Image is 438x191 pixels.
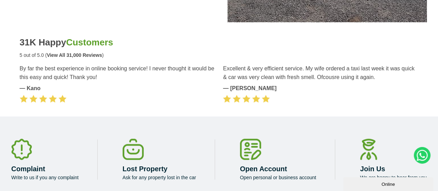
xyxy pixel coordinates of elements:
p: Open personal or business account [240,175,316,180]
p: We are happy to hear from you [360,175,427,180]
p: 5 out of 5.0 ( ) [20,51,419,59]
span: Customers [66,37,113,47]
a: Complaint [11,165,45,173]
p: Write to us if you any complaint [11,175,79,180]
img: Open Account Icon [240,139,261,160]
img: Lost Property Icon [123,139,144,160]
iframe: chat widget [343,176,435,191]
cite: — [PERSON_NAME] [223,86,418,91]
blockquote: Excellent & very efficient service. My wife ordered a taxi last week it was quick & car was very ... [223,64,418,81]
a: Open Account [240,165,287,173]
cite: — Kano [20,86,215,91]
img: Join Us Icon [360,139,377,160]
a: Lost Property [123,165,168,173]
a: Join Us [360,165,385,173]
p: Ask for any property lost in the car [123,175,196,180]
blockquote: By far the best experience in online booking service! I never thought it would be this easy and q... [20,64,215,81]
h2: 31K Happy [20,37,419,48]
img: Complaint Icon [11,139,32,160]
strong: View All 31,000 Reviews [47,52,102,58]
